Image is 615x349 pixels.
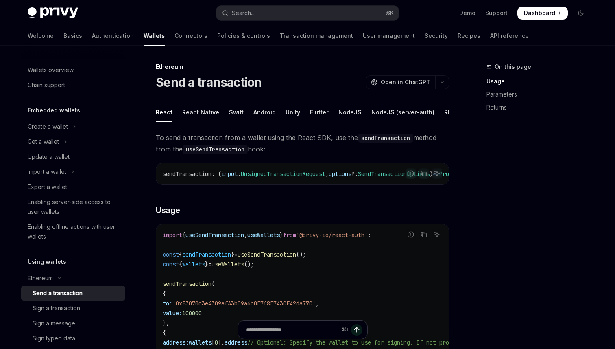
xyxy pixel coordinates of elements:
[234,251,238,258] span: =
[329,170,351,178] span: options
[156,204,180,216] span: Usage
[517,7,568,20] a: Dashboard
[144,26,165,46] a: Wallets
[495,62,531,72] span: On this page
[247,231,280,239] span: useWallets
[325,170,329,178] span: ,
[406,229,416,240] button: Report incorrect code
[21,78,125,92] a: Chain support
[419,229,429,240] button: Copy the contents from the code block
[229,103,244,122] div: Swift
[406,168,416,179] button: Report incorrect code
[156,103,172,122] div: React
[368,231,371,239] span: ;
[246,321,338,339] input: Ask a question...
[179,251,182,258] span: {
[33,288,83,298] div: Send a transaction
[490,26,529,46] a: API reference
[280,231,283,239] span: }
[28,122,68,132] div: Create a wallet
[232,8,255,18] div: Search...
[21,271,125,285] button: Toggle Ethereum section
[238,170,241,178] span: :
[338,103,362,122] div: NodeJS
[419,168,429,179] button: Copy the contents from the code block
[156,75,262,90] h1: Send a transaction
[432,168,442,179] button: Ask AI
[432,229,442,240] button: Ask AI
[183,145,248,154] code: useSendTransaction
[363,26,415,46] a: User management
[244,261,254,268] span: ();
[358,134,413,143] code: sendTransaction
[163,300,172,307] span: to:
[28,222,120,241] div: Enabling offline actions with user wallets
[244,231,247,239] span: ,
[63,26,82,46] a: Basics
[163,309,182,317] span: value:
[458,26,480,46] a: Recipes
[385,10,394,16] span: ⌘ K
[21,195,125,219] a: Enabling server-side access to user wallets
[21,119,125,134] button: Toggle Create a wallet section
[182,309,202,317] span: 100000
[21,331,125,346] a: Sign typed data
[28,137,59,147] div: Get a wallet
[28,80,65,90] div: Chain support
[174,26,207,46] a: Connectors
[28,105,80,115] h5: Embedded wallets
[92,26,134,46] a: Authentication
[238,251,296,258] span: useSendTransaction
[28,182,67,192] div: Export a wallet
[217,26,270,46] a: Policies & controls
[21,63,125,77] a: Wallets overview
[163,170,212,178] span: sendTransaction
[163,231,182,239] span: import
[231,251,234,258] span: }
[28,152,70,162] div: Update a wallet
[351,324,362,336] button: Send message
[286,103,300,122] div: Unity
[182,261,205,268] span: wallets
[459,9,475,17] a: Demo
[296,231,368,239] span: '@privy-io/react-auth'
[33,334,75,343] div: Sign typed data
[310,103,329,122] div: Flutter
[280,26,353,46] a: Transaction management
[485,9,508,17] a: Support
[182,231,185,239] span: {
[28,167,66,177] div: Import a wallet
[163,280,212,288] span: sendTransaction
[163,290,166,297] span: {
[216,6,399,20] button: Open search
[524,9,555,17] span: Dashboard
[163,251,179,258] span: const
[444,103,470,122] div: REST API
[156,132,449,155] span: To send a transaction from a wallet using the React SDK, use the method from the hook:
[381,78,430,86] span: Open in ChatGPT
[296,251,306,258] span: ();
[371,103,434,122] div: NodeJS (server-auth)
[316,300,319,307] span: ,
[205,261,208,268] span: }
[33,318,75,328] div: Sign a message
[21,180,125,194] a: Export a wallet
[212,280,215,288] span: (
[156,63,449,71] div: Ethereum
[33,303,80,313] div: Sign a transaction
[212,170,221,178] span: : (
[221,170,238,178] span: input
[163,261,179,268] span: const
[358,170,430,178] span: SendTransactionOptions
[486,75,594,88] a: Usage
[28,197,120,217] div: Enabling server-side access to user wallets
[182,251,231,258] span: sendTransaction
[212,261,244,268] span: useWallets
[253,103,276,122] div: Android
[179,261,182,268] span: {
[486,88,594,101] a: Parameters
[21,134,125,149] button: Toggle Get a wallet section
[425,26,448,46] a: Security
[486,101,594,114] a: Returns
[574,7,587,20] button: Toggle dark mode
